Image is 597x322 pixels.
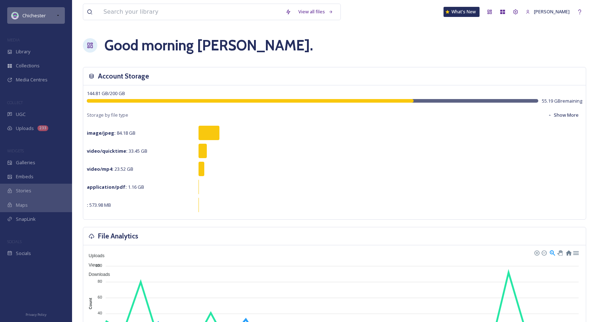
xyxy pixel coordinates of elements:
[87,202,88,208] strong: :
[100,4,282,20] input: Search your library
[22,12,46,19] span: Chichester
[7,239,22,244] span: SOCIALS
[557,250,562,255] div: Panning
[12,12,19,19] img: Logo_of_Chichester_District_Council.png
[7,148,24,153] span: WIDGETS
[98,231,138,241] h3: File Analytics
[544,108,582,122] button: Show More
[565,249,571,255] div: Reset Zoom
[87,202,111,208] span: 573.98 MB
[541,250,546,255] div: Zoom Out
[98,295,102,299] tspan: 60
[95,263,102,267] tspan: 100
[534,8,570,15] span: [PERSON_NAME]
[87,148,128,154] strong: video/quicktime :
[522,5,573,19] a: [PERSON_NAME]
[16,250,31,257] span: Socials
[87,112,128,118] span: Storage by file type
[295,5,337,19] a: View all files
[87,166,133,172] span: 23.52 GB
[7,100,23,105] span: COLLECT
[87,130,116,136] strong: image/jpeg :
[16,173,34,180] span: Embeds
[16,62,40,69] span: Collections
[16,202,28,209] span: Maps
[26,310,46,318] a: Privacy Policy
[444,7,480,17] a: What's New
[16,159,35,166] span: Galleries
[7,37,20,43] span: MEDIA
[16,216,36,223] span: SnapLink
[573,249,579,255] div: Menu
[83,272,110,277] span: Downloads
[549,249,555,255] div: Selection Zoom
[87,184,127,190] strong: application/pdf :
[16,111,26,118] span: UGC
[542,98,582,104] span: 55.19 GB remaining
[16,125,34,132] span: Uploads
[16,76,48,83] span: Media Centres
[98,279,102,283] tspan: 80
[26,312,46,317] span: Privacy Policy
[87,148,147,154] span: 33.45 GB
[104,35,313,56] h1: Good morning [PERSON_NAME] .
[87,184,144,190] span: 1.16 GB
[83,253,104,258] span: Uploads
[88,298,93,309] text: Count
[87,90,125,97] span: 144.81 GB / 200 GB
[16,187,31,194] span: Stories
[534,250,539,255] div: Zoom In
[87,130,135,136] span: 84.18 GB
[83,263,100,268] span: Views
[16,48,30,55] span: Library
[37,125,48,131] div: 233
[87,166,113,172] strong: video/mp4 :
[98,311,102,315] tspan: 40
[98,71,149,81] h3: Account Storage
